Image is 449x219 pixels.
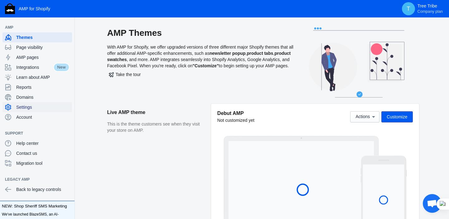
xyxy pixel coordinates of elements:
span: Account [16,114,70,120]
a: Settings [2,102,72,112]
span: Page visibility [16,44,70,50]
span: Back to legacy controls [16,186,70,193]
a: Reports [2,82,72,92]
h2: Live AMP theme [107,104,205,121]
b: product tabs [247,51,273,56]
span: AMP pages [16,54,70,60]
span: Migration tool [16,160,70,166]
a: Themes [2,32,72,42]
span: Support [5,130,63,136]
span: Legacy AMP [5,176,63,183]
button: Take the tour [107,69,142,80]
a: Page visibility [2,42,72,52]
span: Contact us [16,150,70,156]
b: newsletter popup [210,51,246,56]
span: Themes [16,34,70,40]
span: Actions [355,114,370,119]
span: Learn about AMP [16,74,70,80]
button: Add a sales channel [63,178,73,181]
h5: Debut AMP [217,110,254,117]
div: With AMP for Shopify, we offer upgraded versions of three different major Shopify themes that all... [107,27,294,104]
a: IntegrationsNew [2,62,72,72]
span: Domains [16,94,70,100]
a: Domains [2,92,72,102]
button: Add a sales channel [63,26,73,29]
a: Contact us [2,148,72,158]
img: Shop Sheriff Logo [5,3,15,14]
span: New [53,63,70,72]
p: This is the theme customers see when they visit your store on AMP. [107,121,205,133]
span: Company plan [418,9,443,14]
a: AMP pages [2,52,72,62]
span: AMP for Shopify [19,6,50,11]
span: AMP [5,24,63,31]
button: Actions [350,111,379,122]
button: Add a sales channel [63,132,73,135]
span: Take the tour [109,72,141,77]
button: Customize [381,111,413,122]
b: "Customize" [192,63,219,68]
span: Settings [16,104,70,110]
a: Back to legacy controls [2,184,72,194]
a: Account [2,112,72,122]
a: Migration tool [2,158,72,168]
div: Open chat [423,194,442,213]
span: T [405,6,412,12]
p: Tree Tribe [418,3,443,14]
a: Learn about AMP [2,72,72,82]
h2: AMP Themes [107,27,294,39]
span: Integrations [16,64,53,70]
span: Help center [16,140,70,146]
div: Not customized yet [217,117,254,123]
span: Reports [16,84,70,90]
span: Customize [387,114,407,119]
